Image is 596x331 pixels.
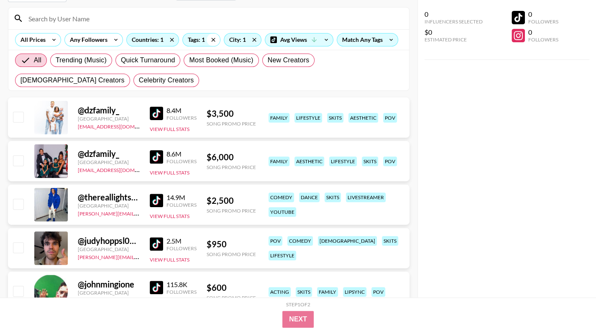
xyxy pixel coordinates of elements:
div: Match Any Tags [337,33,398,46]
div: skits [325,192,341,202]
div: skits [362,157,378,166]
div: pov [269,236,282,246]
button: View Full Stats [150,126,189,132]
span: Trending (Music) [56,55,107,65]
div: $ 600 [207,282,256,293]
iframe: Drift Widget Chat Controller [554,289,586,321]
a: [EMAIL_ADDRESS][DOMAIN_NAME] [78,165,162,173]
div: [GEOGRAPHIC_DATA] [78,290,140,296]
div: skits [296,287,312,297]
div: lifestyle [294,113,322,123]
img: TikTok [150,107,163,120]
div: Followers [166,245,197,251]
div: livestreamer [346,192,386,202]
div: Song Promo Price [207,208,256,214]
div: lifestyle [329,157,357,166]
img: TikTok [150,150,163,164]
div: Song Promo Price [207,121,256,127]
div: Countries: 1 [127,33,179,46]
a: [PERSON_NAME][EMAIL_ADDRESS][DOMAIN_NAME] [78,209,202,217]
div: pov [383,157,397,166]
div: family [269,113,289,123]
div: 14.9M [166,193,197,202]
div: skits [382,236,398,246]
div: @ johnmingione [78,279,140,290]
div: pov [383,113,397,123]
div: Tags: 1 [183,33,220,46]
div: 2.5M [166,237,197,245]
div: All Prices [15,33,47,46]
div: Followers [528,18,558,25]
div: Any Followers [65,33,109,46]
span: New Creators [268,55,310,65]
div: Influencers Selected [425,18,483,25]
button: Next [282,311,314,328]
div: [GEOGRAPHIC_DATA] [78,203,140,209]
div: $ 6,000 [207,152,256,162]
button: View Full Stats [150,213,189,219]
div: 0 [528,10,558,18]
div: Song Promo Price [207,164,256,170]
button: View Full Stats [150,257,189,263]
div: youtube [269,207,296,217]
div: family [269,157,289,166]
div: family [317,287,338,297]
div: lifestyle [269,251,296,260]
span: Quick Turnaround [121,55,175,65]
div: dance [299,192,320,202]
div: 115.8K [166,280,197,289]
div: $ 3,500 [207,108,256,119]
div: comedy [269,192,294,202]
div: Step 1 of 2 [286,301,310,308]
div: 8.6M [166,150,197,158]
div: [GEOGRAPHIC_DATA] [78,115,140,122]
div: lipsync [343,287,366,297]
img: TikTok [150,281,163,294]
div: skits [327,113,343,123]
div: 8.4M [166,106,197,115]
div: comedy [287,236,313,246]
div: aesthetic [294,157,324,166]
div: Followers [166,202,197,208]
div: pov [371,287,385,297]
div: Followers [528,36,558,43]
a: [EMAIL_ADDRESS][DOMAIN_NAME] [78,122,162,130]
div: Avg Views [265,33,333,46]
div: [GEOGRAPHIC_DATA] [78,246,140,252]
img: TikTok [150,237,163,251]
div: 0 [425,10,483,18]
div: [DEMOGRAPHIC_DATA] [318,236,377,246]
div: [GEOGRAPHIC_DATA] [78,159,140,165]
div: Song Promo Price [207,295,256,301]
div: @ judyhoppsl0vr69 [78,236,140,246]
span: [DEMOGRAPHIC_DATA] Creators [20,75,125,85]
div: $0 [425,28,483,36]
div: City: 1 [224,33,261,46]
a: [PERSON_NAME][EMAIL_ADDRESS][DOMAIN_NAME] [78,252,202,260]
img: TikTok [150,194,163,207]
div: Followers [166,115,197,121]
div: @ thereallightskinmonte [78,192,140,203]
div: $ 2,500 [207,195,256,206]
button: View Full Stats [150,169,189,176]
span: All [34,55,41,65]
div: @ dzfamily_ [78,149,140,159]
span: Most Booked (Music) [189,55,253,65]
div: Estimated Price [425,36,483,43]
div: Followers [166,289,197,295]
div: @ dzfamily_ [78,105,140,115]
span: Celebrity Creators [139,75,194,85]
div: Followers [166,158,197,164]
div: Song Promo Price [207,251,256,257]
div: aesthetic [348,113,378,123]
div: acting [269,287,291,297]
input: Search by User Name [23,12,404,25]
div: $ 950 [207,239,256,249]
div: 0 [528,28,558,36]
